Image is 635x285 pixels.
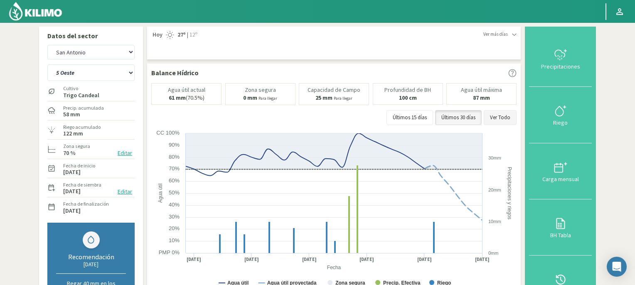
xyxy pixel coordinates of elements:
[417,256,432,263] text: [DATE]
[243,94,257,101] b: 0 mm
[529,143,592,199] button: Carga mensual
[63,131,83,136] label: 122 mm
[63,150,76,156] label: 70 %
[159,249,180,256] text: PMP 0%
[532,120,589,125] div: Riego
[488,219,501,224] text: 10mm
[327,265,341,270] text: Fecha
[63,112,80,117] label: 58 mm
[483,31,508,38] span: Ver más días
[151,31,162,39] span: Hoy
[187,31,188,39] span: |
[607,257,627,277] div: Open Intercom Messenger
[63,162,95,170] label: Fecha de inicio
[63,85,99,92] label: Cultivo
[169,94,186,101] b: 61 mm
[359,256,374,263] text: [DATE]
[63,208,81,214] label: [DATE]
[63,123,101,131] label: Riego acumulado
[115,148,135,158] button: Editar
[158,183,163,203] text: Agua útil
[63,170,81,175] label: [DATE]
[8,1,63,21] img: Kilimo
[488,251,498,256] text: 0mm
[63,189,81,194] label: [DATE]
[532,176,589,182] div: Carga mensual
[302,256,317,263] text: [DATE]
[63,181,101,189] label: Fecha de siembra
[169,165,180,172] text: 70%
[488,187,501,192] text: 20mm
[63,200,109,208] label: Fecha de finalización
[258,96,277,101] small: Para llegar
[56,253,126,261] div: Recomendación
[488,155,501,160] text: 30mm
[529,87,592,143] button: Riego
[115,187,135,197] button: Editar
[169,201,180,208] text: 40%
[244,256,259,263] text: [DATE]
[529,31,592,87] button: Precipitaciones
[475,256,490,263] text: [DATE]
[532,64,589,69] div: Precipitaciones
[63,142,90,150] label: Zona segura
[151,68,199,78] p: Balance Hídrico
[529,199,592,256] button: BH Tabla
[63,104,104,112] label: Precip. acumulada
[384,87,431,93] p: Profundidad de BH
[484,110,517,125] button: Ver Todo
[188,31,197,39] span: 12º
[56,261,126,268] div: [DATE]
[187,256,201,263] text: [DATE]
[507,167,512,219] text: Precipitaciones y riegos
[386,110,433,125] button: Últimos 15 días
[47,31,135,41] p: Datos del sector
[399,94,417,101] b: 100 cm
[169,142,180,148] text: 90%
[461,87,502,93] p: Agua útil máxima
[169,237,180,243] text: 10%
[315,94,332,101] b: 25 mm
[156,130,180,136] text: CC 100%
[308,87,360,93] p: Capacidad de Campo
[169,189,180,196] text: 50%
[169,214,180,220] text: 30%
[532,232,589,238] div: BH Tabla
[177,31,186,38] strong: 27º
[473,94,490,101] b: 87 mm
[245,87,276,93] p: Zona segura
[169,95,204,101] p: (70.5%)
[168,87,205,93] p: Agua útil actual
[169,154,180,160] text: 80%
[334,96,352,101] small: Para llegar
[169,225,180,231] text: 20%
[435,110,482,125] button: Últimos 30 días
[63,93,99,98] label: Trigo Candeal
[169,177,180,184] text: 60%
